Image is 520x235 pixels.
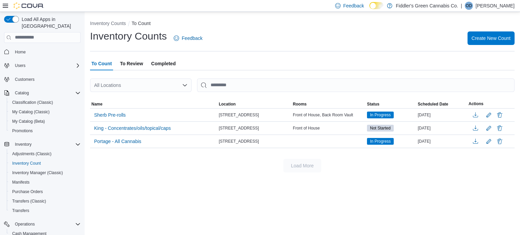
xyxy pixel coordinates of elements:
[12,140,34,148] button: Inventory
[12,170,63,175] span: Inventory Manager (Classic)
[90,20,515,28] nav: An example of EuiBreadcrumbs
[416,100,467,108] button: Scheduled Date
[12,151,51,157] span: Adjustments (Classic)
[416,137,467,145] div: [DATE]
[1,219,83,229] button: Operations
[1,88,83,98] button: Catalog
[291,100,366,108] button: Rooms
[12,180,29,185] span: Manifests
[12,75,81,84] span: Customers
[7,117,83,126] button: My Catalog (Beta)
[485,110,493,120] button: Edit count details
[12,140,81,148] span: Inventory
[217,100,291,108] button: Location
[418,101,448,107] span: Scheduled Date
[12,220,81,228] span: Operations
[219,139,259,144] span: [STREET_ADDRESS]
[485,123,493,133] button: Edit count details
[367,138,394,145] span: In Progress
[366,100,416,108] button: Status
[132,21,151,26] button: To Count
[9,150,54,158] a: Adjustments (Classic)
[291,111,366,119] div: Front of House, Back Room Vault
[7,149,83,159] button: Adjustments (Classic)
[367,112,394,118] span: In Progress
[7,187,83,196] button: Purchase Orders
[476,2,515,10] p: [PERSON_NAME]
[465,2,473,10] div: Olivia Dyck
[7,196,83,206] button: Transfers (Classic)
[151,57,176,70] span: Completed
[12,100,53,105] span: Classification (Classic)
[416,111,467,119] div: [DATE]
[12,109,50,115] span: My Catalog (Classic)
[9,207,32,215] a: Transfers
[9,108,81,116] span: My Catalog (Classic)
[15,90,29,96] span: Catalog
[7,206,83,215] button: Transfers
[370,138,391,144] span: In Progress
[9,159,81,167] span: Inventory Count
[9,108,52,116] a: My Catalog (Classic)
[466,2,472,10] span: OD
[9,197,49,205] a: Transfers (Classic)
[9,98,81,107] span: Classification (Classic)
[15,142,31,147] span: Inventory
[90,100,217,108] button: Name
[12,48,81,56] span: Home
[9,188,46,196] a: Purchase Orders
[12,161,41,166] span: Inventory Count
[9,117,81,125] span: My Catalog (Beta)
[182,83,188,88] button: Open list of options
[9,169,66,177] a: Inventory Manager (Classic)
[496,137,504,145] button: Delete
[1,47,83,57] button: Home
[219,125,259,131] span: [STREET_ADDRESS]
[9,127,81,135] span: Promotions
[15,77,35,82] span: Customers
[9,169,81,177] span: Inventory Manager (Classic)
[120,57,143,70] span: To Review
[496,111,504,119] button: Delete
[9,159,44,167] a: Inventory Count
[15,49,26,55] span: Home
[197,78,515,92] input: This is a search bar. After typing your query, hit enter to filter the results lower in the page.
[461,2,462,10] p: |
[7,98,83,107] button: Classification (Classic)
[12,189,43,194] span: Purchase Orders
[219,101,236,107] span: Location
[12,89,81,97] span: Catalog
[283,159,321,172] button: Load More
[9,178,32,186] a: Manifests
[91,101,103,107] span: Name
[9,117,48,125] a: My Catalog (Beta)
[12,119,45,124] span: My Catalog (Beta)
[12,48,28,56] a: Home
[369,2,384,9] input: Dark Mode
[7,126,83,136] button: Promotions
[9,127,36,135] a: Promotions
[496,124,504,132] button: Delete
[9,150,81,158] span: Adjustments (Classic)
[15,63,25,68] span: Users
[91,110,128,120] button: Sherb Pre-rolls
[396,2,458,10] p: Fiddler's Green Cannabis Co.
[293,101,307,107] span: Rooms
[219,112,259,118] span: [STREET_ADDRESS]
[485,136,493,146] button: Edit count details
[12,62,81,70] span: Users
[90,21,126,26] button: Inventory Counts
[1,74,83,84] button: Customers
[9,188,81,196] span: Purchase Orders
[94,138,141,145] span: Portage - All Cannabis
[19,16,81,29] span: Load All Apps in [GEOGRAPHIC_DATA]
[91,123,173,133] button: King - Concentrates/oils/topical/caps
[1,61,83,70] button: Users
[15,221,35,227] span: Operations
[12,75,37,84] a: Customers
[367,125,394,132] span: Not Started
[171,31,205,45] a: Feedback
[370,112,391,118] span: In Progress
[9,178,81,186] span: Manifests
